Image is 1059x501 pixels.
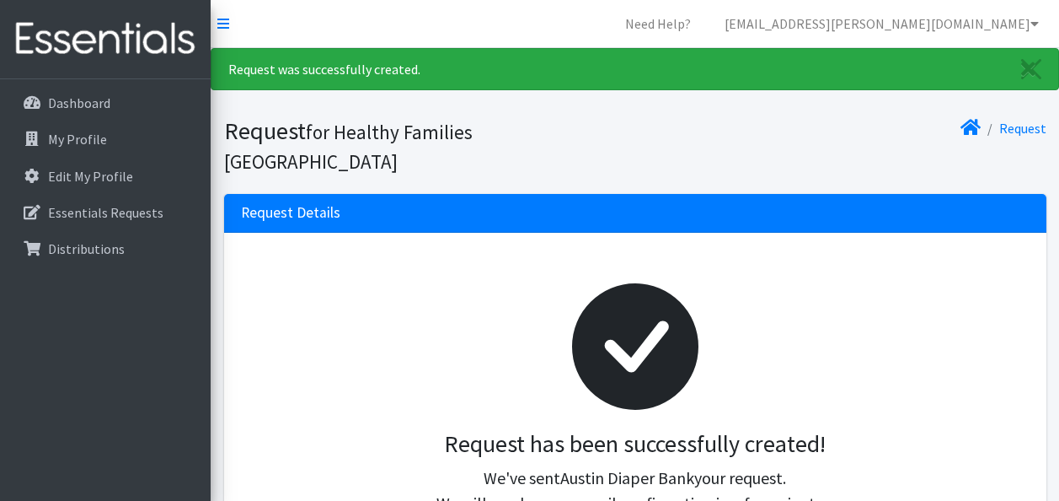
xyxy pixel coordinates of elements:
span: Austin Diaper Bank [560,467,694,488]
a: Dashboard [7,86,204,120]
a: Distributions [7,232,204,266]
p: Essentials Requests [48,204,163,221]
a: [EMAIL_ADDRESS][PERSON_NAME][DOMAIN_NAME] [711,7,1052,40]
h1: Request [224,116,629,175]
a: Edit My Profile [7,159,204,193]
p: Edit My Profile [48,168,133,185]
a: Essentials Requests [7,196,204,229]
h3: Request Details [241,204,340,222]
p: Distributions [48,240,125,257]
h3: Request has been successfully created! [254,430,1016,459]
small: for Healthy Families [GEOGRAPHIC_DATA] [224,120,473,174]
img: HumanEssentials [7,11,204,67]
p: Dashboard [48,94,110,111]
a: Need Help? [612,7,704,40]
p: My Profile [48,131,107,148]
a: Request [999,120,1046,137]
a: My Profile [7,122,204,156]
a: Close [1004,49,1058,89]
div: Request was successfully created. [211,48,1059,90]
